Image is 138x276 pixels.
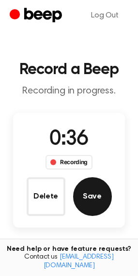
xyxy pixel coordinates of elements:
[8,85,130,97] p: Recording in progress.
[49,129,88,150] span: 0:36
[8,62,130,77] h1: Record a Beep
[46,155,92,169] div: Recording
[81,4,128,27] a: Log Out
[10,6,64,25] a: Beep
[27,177,65,216] button: Delete Audio Record
[44,254,114,269] a: [EMAIL_ADDRESS][DOMAIN_NAME]
[73,177,112,216] button: Save Audio Record
[6,253,132,270] span: Contact us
